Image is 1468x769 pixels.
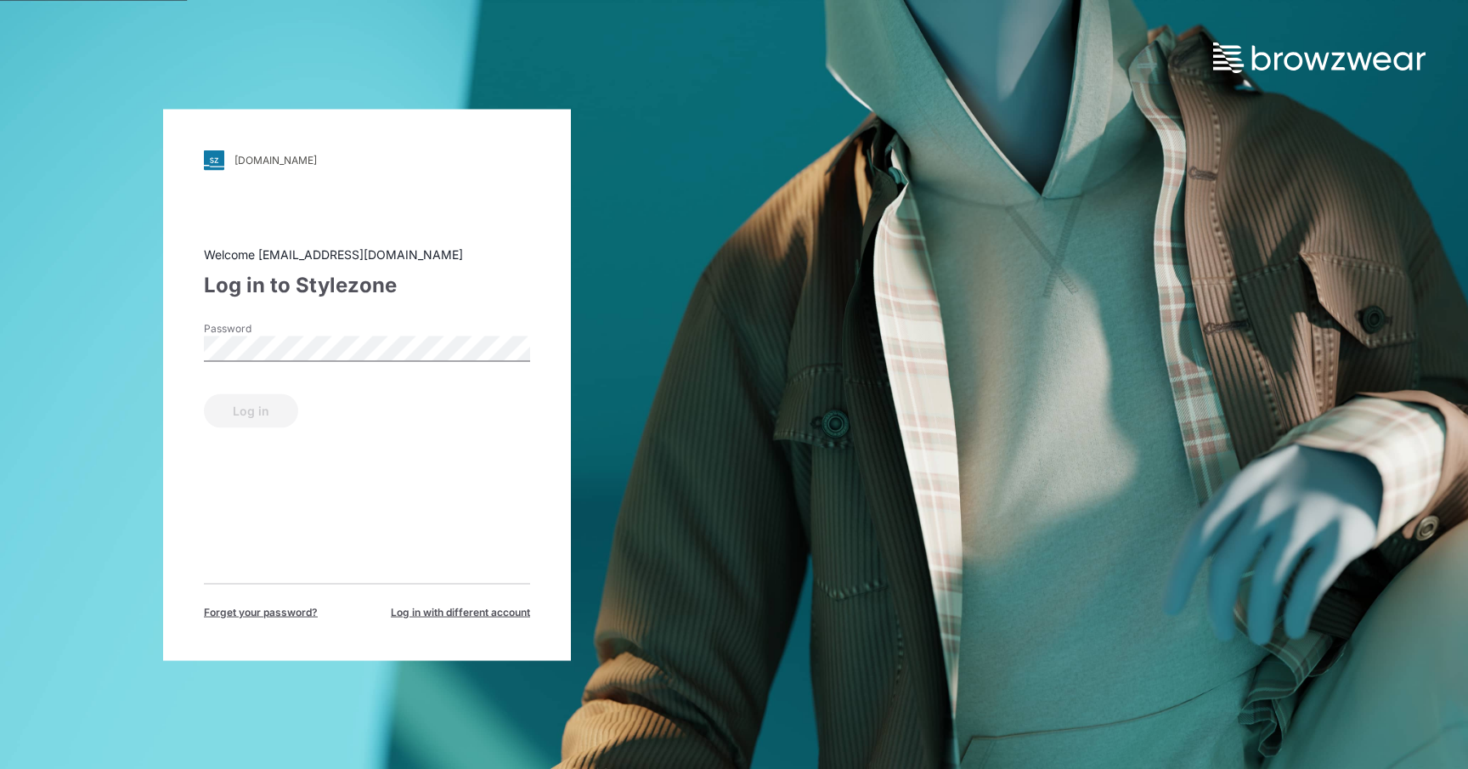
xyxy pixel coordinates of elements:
[204,245,530,263] div: Welcome [EMAIL_ADDRESS][DOMAIN_NAME]
[1213,42,1426,73] img: browzwear-logo.73288ffb.svg
[204,150,224,170] img: svg+xml;base64,PHN2ZyB3aWR0aD0iMjgiIGhlaWdodD0iMjgiIHZpZXdCb3g9IjAgMCAyOCAyOCIgZmlsbD0ibm9uZSIgeG...
[234,154,317,167] div: [DOMAIN_NAME]
[204,320,323,336] label: Password
[204,269,530,300] div: Log in to Stylezone
[204,604,318,619] span: Forget your password?
[391,604,530,619] span: Log in with different account
[204,150,530,170] a: [DOMAIN_NAME]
